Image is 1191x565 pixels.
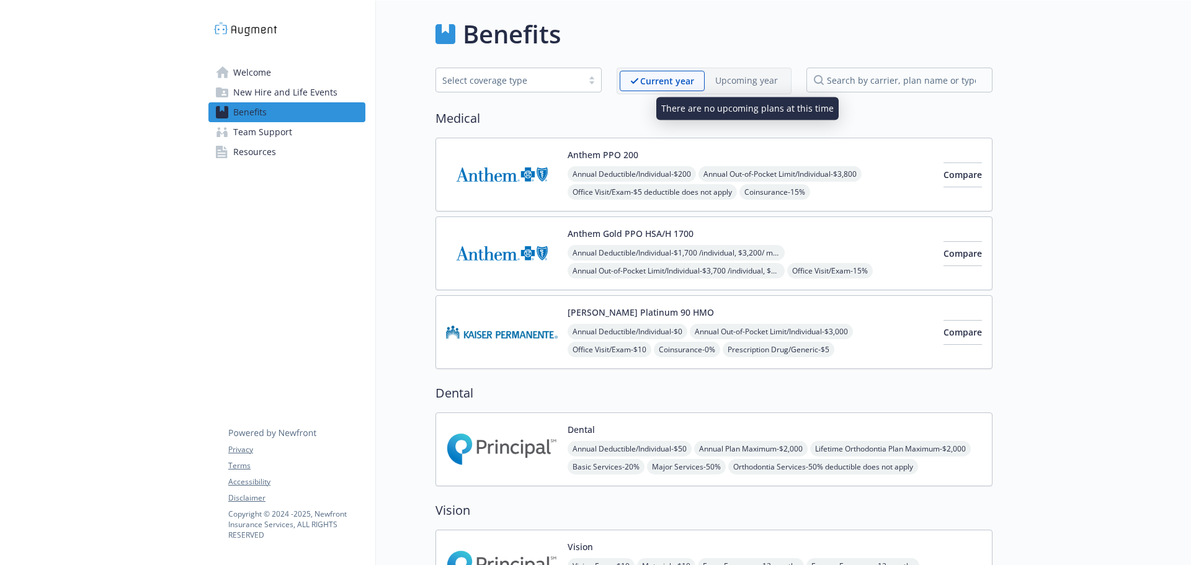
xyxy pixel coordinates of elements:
[568,540,593,553] button: Vision
[233,102,267,122] span: Benefits
[943,247,982,259] span: Compare
[943,320,982,345] button: Compare
[787,263,873,278] span: Office Visit/Exam - 15%
[943,241,982,266] button: Compare
[233,63,271,82] span: Welcome
[435,109,993,128] h2: Medical
[568,441,692,456] span: Annual Deductible/Individual - $50
[228,476,365,487] a: Accessibility
[690,324,853,339] span: Annual Out-of-Pocket Limit/Individual - $3,000
[647,459,726,474] span: Major Services - 50%
[446,306,558,358] img: Kaiser Permanente Insurance Company carrier logo
[208,102,365,122] a: Benefits
[810,441,971,456] span: Lifetime Orthodontia Plan Maximum - $2,000
[568,306,714,319] button: [PERSON_NAME] Platinum 90 HMO
[806,68,993,92] input: search by carrier, plan name or type
[208,82,365,102] a: New Hire and Life Events
[228,460,365,471] a: Terms
[208,63,365,82] a: Welcome
[208,142,365,162] a: Resources
[228,492,365,504] a: Disclaimer
[568,166,696,182] span: Annual Deductible/Individual - $200
[698,166,862,182] span: Annual Out-of-Pocket Limit/Individual - $3,800
[568,263,785,278] span: Annual Out-of-Pocket Limit/Individual - $3,700 /individual, $3,700/ member
[233,122,292,142] span: Team Support
[943,169,982,180] span: Compare
[943,162,982,187] button: Compare
[568,459,645,474] span: Basic Services - 20%
[568,423,595,436] button: Dental
[568,245,785,260] span: Annual Deductible/Individual - $1,700 /individual, $3,200/ member
[568,148,638,161] button: Anthem PPO 200
[442,74,576,87] div: Select coverage type
[233,82,337,102] span: New Hire and Life Events
[463,16,561,53] h1: Benefits
[228,444,365,455] a: Privacy
[233,142,276,162] span: Resources
[568,324,687,339] span: Annual Deductible/Individual - $0
[715,74,778,87] p: Upcoming year
[568,184,737,200] span: Office Visit/Exam - $5 deductible does not apply
[568,227,694,240] button: Anthem Gold PPO HSA/H 1700
[568,342,651,357] span: Office Visit/Exam - $10
[208,122,365,142] a: Team Support
[739,184,810,200] span: Coinsurance - 15%
[446,148,558,201] img: Anthem Blue Cross carrier logo
[640,74,694,87] p: Current year
[694,441,808,456] span: Annual Plan Maximum - $2,000
[723,342,834,357] span: Prescription Drug/Generic - $5
[435,501,993,520] h2: Vision
[654,342,720,357] span: Coinsurance - 0%
[728,459,918,474] span: Orthodontia Services - 50% deductible does not apply
[228,509,365,540] p: Copyright © 2024 - 2025 , Newfront Insurance Services, ALL RIGHTS RESERVED
[435,384,993,403] h2: Dental
[705,71,788,91] span: Upcoming year
[446,227,558,280] img: Anthem Blue Cross carrier logo
[446,423,558,476] img: Principal Financial Group Inc carrier logo
[943,326,982,338] span: Compare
